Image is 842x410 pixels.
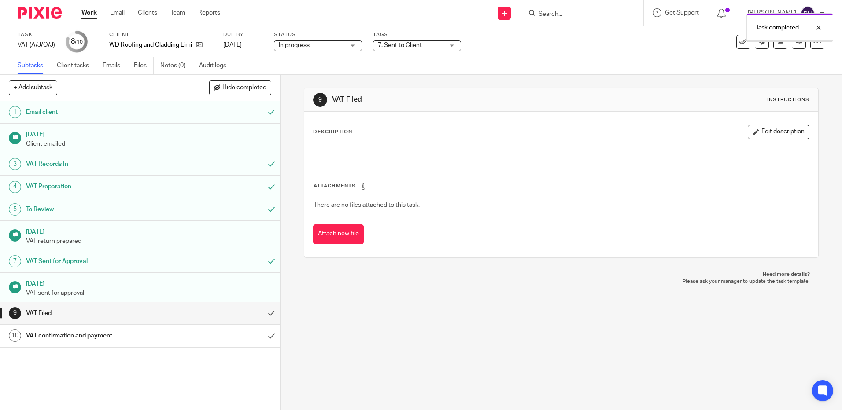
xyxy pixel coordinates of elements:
[279,42,310,48] span: In progress
[81,8,97,17] a: Work
[756,23,800,32] p: Task completed.
[332,95,580,104] h1: VAT Filed
[9,106,21,118] div: 1
[26,128,272,139] h1: [DATE]
[378,42,422,48] span: 7. Sent to Client
[26,139,272,148] p: Client emailed
[9,181,21,193] div: 4
[26,289,272,297] p: VAT sent for approval
[134,57,154,74] a: Files
[9,255,21,267] div: 7
[110,8,125,17] a: Email
[26,225,272,236] h1: [DATE]
[313,93,327,107] div: 9
[75,40,83,44] small: /10
[26,203,177,216] h1: To Review
[26,255,177,268] h1: VAT Sent for Approval
[160,57,192,74] a: Notes (0)
[26,329,177,342] h1: VAT confirmation and payment
[109,40,192,49] p: WD Roofing and Cladding Limited
[18,40,55,49] div: VAT (A/J/O/J)
[314,202,420,208] span: There are no files attached to this task.
[71,37,83,47] div: 8
[109,31,212,38] label: Client
[209,80,271,95] button: Hide completed
[18,57,50,74] a: Subtasks
[767,96,809,103] div: Instructions
[57,57,96,74] a: Client tasks
[223,31,263,38] label: Due by
[274,31,362,38] label: Status
[26,157,177,171] h1: VAT Records In
[18,31,55,38] label: Task
[18,7,62,19] img: Pixie
[26,277,272,288] h1: [DATE]
[748,125,809,139] button: Edit description
[138,8,157,17] a: Clients
[9,329,21,342] div: 10
[26,307,177,320] h1: VAT Filed
[373,31,461,38] label: Tags
[9,80,57,95] button: + Add subtask
[170,8,185,17] a: Team
[313,271,809,278] p: Need more details?
[9,307,21,319] div: 9
[26,106,177,119] h1: Email client
[313,224,364,244] button: Attach new file
[314,183,356,188] span: Attachments
[9,203,21,216] div: 5
[9,158,21,170] div: 3
[26,180,177,193] h1: VAT Preparation
[313,278,809,285] p: Please ask your manager to update the task template.
[26,237,272,245] p: VAT return prepared
[222,84,266,92] span: Hide completed
[199,57,233,74] a: Audit logs
[223,42,242,48] span: [DATE]
[313,128,352,135] p: Description
[103,57,127,74] a: Emails
[198,8,220,17] a: Reports
[801,6,815,20] img: svg%3E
